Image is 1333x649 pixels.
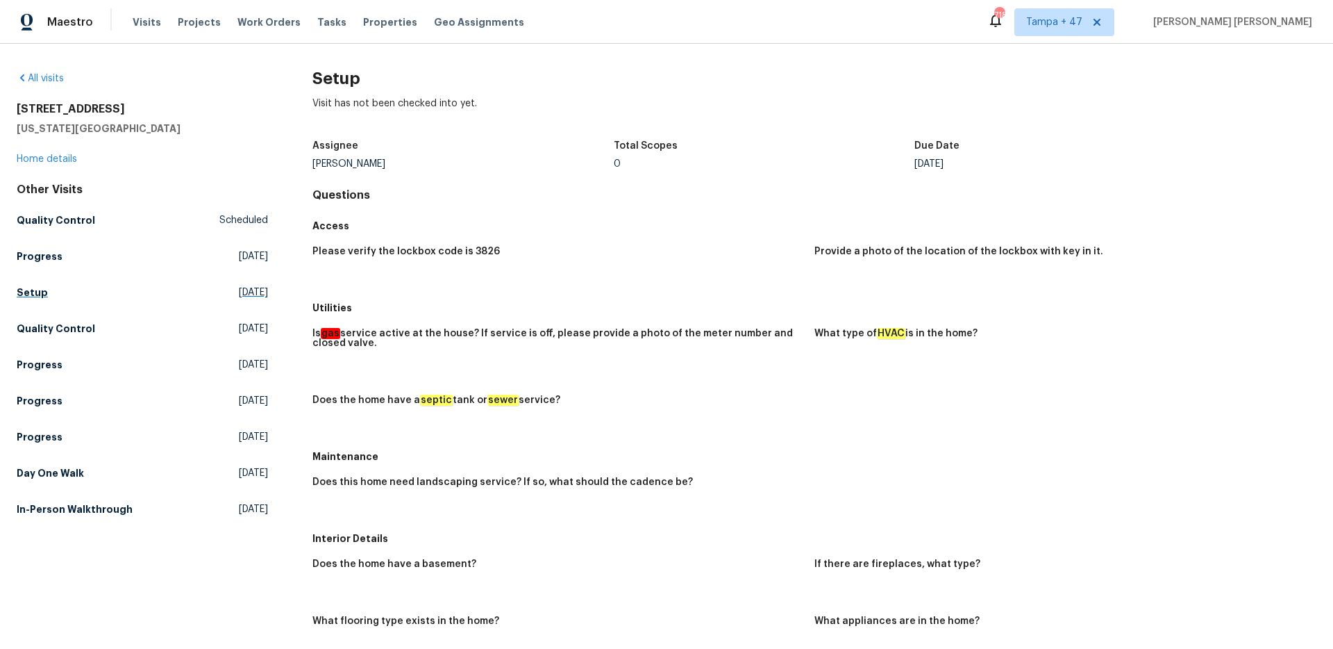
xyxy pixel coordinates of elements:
[814,329,978,338] h5: What type of is in the home?
[312,188,1316,202] h4: Questions
[239,286,268,299] span: [DATE]
[17,466,84,480] h5: Day One Walk
[17,213,95,227] h5: Quality Control
[994,8,1004,22] div: 718
[17,280,268,305] a: Setup[DATE]
[178,15,221,29] span: Projects
[814,247,1103,256] h5: Provide a photo of the location of the lockbox with key in it.
[239,466,268,480] span: [DATE]
[312,450,1316,463] h5: Maintenance
[914,141,959,151] h5: Due Date
[312,477,693,487] h5: Does this home need landscaping service? If so, what should the cadence be?
[17,183,268,197] div: Other Visits
[17,74,64,83] a: All visits
[133,15,161,29] span: Visits
[1148,15,1312,29] span: [PERSON_NAME] [PERSON_NAME]
[17,358,62,372] h5: Progress
[312,219,1316,233] h5: Access
[239,394,268,408] span: [DATE]
[312,616,499,626] h5: What flooring type exists in the home?
[17,122,268,135] h5: [US_STATE][GEOGRAPHIC_DATA]
[487,395,519,406] em: sewer
[239,358,268,372] span: [DATE]
[434,15,524,29] span: Geo Assignments
[614,159,915,169] div: 0
[17,286,48,299] h5: Setup
[312,395,560,405] h5: Does the home have a tank or service?
[239,502,268,516] span: [DATE]
[17,244,268,269] a: Progress[DATE]
[1026,15,1082,29] span: Tampa + 47
[17,388,268,413] a: Progress[DATE]
[17,394,62,408] h5: Progress
[239,322,268,336] span: [DATE]
[239,249,268,263] span: [DATE]
[312,141,358,151] h5: Assignee
[614,141,678,151] h5: Total Scopes
[814,616,980,626] h5: What appliances are in the home?
[17,502,133,516] h5: In-Person Walkthrough
[17,316,268,341] a: Quality Control[DATE]
[239,430,268,444] span: [DATE]
[814,559,980,569] h5: If there are fireplaces, what type?
[312,532,1316,545] h5: Interior Details
[317,17,346,27] span: Tasks
[17,322,95,336] h5: Quality Control
[17,497,268,522] a: In-Person Walkthrough[DATE]
[17,430,62,444] h5: Progress
[321,328,340,339] em: gas
[17,249,62,263] h5: Progress
[363,15,417,29] span: Properties
[312,72,1316,85] h2: Setup
[17,102,268,116] h2: [STREET_ADDRESS]
[914,159,1216,169] div: [DATE]
[237,15,301,29] span: Work Orders
[219,213,268,227] span: Scheduled
[17,461,268,486] a: Day One Walk[DATE]
[47,15,93,29] span: Maestro
[312,247,500,256] h5: Please verify the lockbox code is 3826
[312,159,614,169] div: [PERSON_NAME]
[17,208,268,233] a: Quality ControlScheduled
[17,154,77,164] a: Home details
[420,395,453,406] em: septic
[312,559,476,569] h5: Does the home have a basement?
[312,301,1316,315] h5: Utilities
[312,97,1316,133] div: Visit has not been checked into yet.
[312,329,803,348] h5: Is service active at the house? If service is off, please provide a photo of the meter number and...
[17,352,268,377] a: Progress[DATE]
[877,328,905,339] em: HVAC
[17,425,268,450] a: Progress[DATE]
